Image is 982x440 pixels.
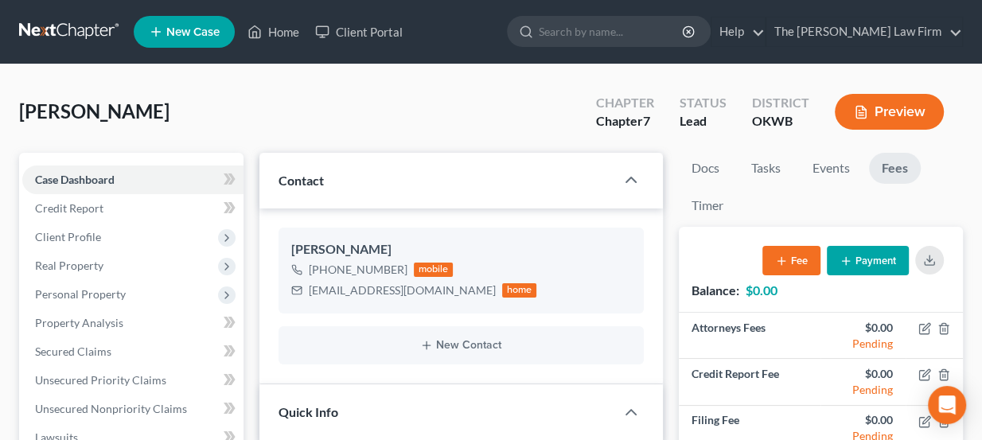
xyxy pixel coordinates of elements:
[711,18,765,46] a: Help
[928,386,966,424] div: Open Intercom Messenger
[766,18,962,46] a: The [PERSON_NAME] Law Firm
[680,94,727,112] div: Status
[692,282,739,298] strong: Balance:
[291,339,632,352] button: New Contact
[240,18,307,46] a: Home
[833,412,893,428] div: $0.00
[35,230,101,243] span: Client Profile
[762,246,820,275] button: Fee
[746,282,777,298] strong: $0.00
[309,282,496,298] div: [EMAIL_ADDRESS][DOMAIN_NAME]
[35,173,115,186] span: Case Dashboard
[35,259,103,272] span: Real Property
[22,194,244,223] a: Credit Report
[309,262,407,278] div: [PHONE_NUMBER]
[752,112,809,130] div: OKWB
[833,320,893,336] div: $0.00
[502,283,537,298] div: home
[752,94,809,112] div: District
[35,287,126,301] span: Personal Property
[679,190,736,221] a: Timer
[22,337,244,366] a: Secured Claims
[35,373,166,387] span: Unsecured Priority Claims
[869,153,921,184] a: Fees
[307,18,411,46] a: Client Portal
[291,240,632,259] div: [PERSON_NAME]
[22,309,244,337] a: Property Analysis
[22,366,244,395] a: Unsecured Priority Claims
[596,112,654,130] div: Chapter
[35,345,111,358] span: Secured Claims
[22,395,244,423] a: Unsecured Nonpriority Claims
[19,99,170,123] span: [PERSON_NAME]
[279,404,338,419] span: Quick Info
[833,366,893,382] div: $0.00
[35,402,187,415] span: Unsecured Nonpriority Claims
[679,359,820,405] td: Credit Report Fee
[679,153,732,184] a: Docs
[35,316,123,329] span: Property Analysis
[679,313,820,359] td: Attorneys Fees
[35,201,103,215] span: Credit Report
[680,112,727,130] div: Lead
[279,173,324,188] span: Contact
[835,94,944,130] button: Preview
[22,165,244,194] a: Case Dashboard
[827,246,909,275] button: Payment
[738,153,793,184] a: Tasks
[833,336,893,352] div: Pending
[166,26,220,38] span: New Case
[800,153,863,184] a: Events
[539,17,684,46] input: Search by name...
[643,113,650,128] span: 7
[833,382,893,398] div: Pending
[414,263,454,277] div: mobile
[596,94,654,112] div: Chapter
